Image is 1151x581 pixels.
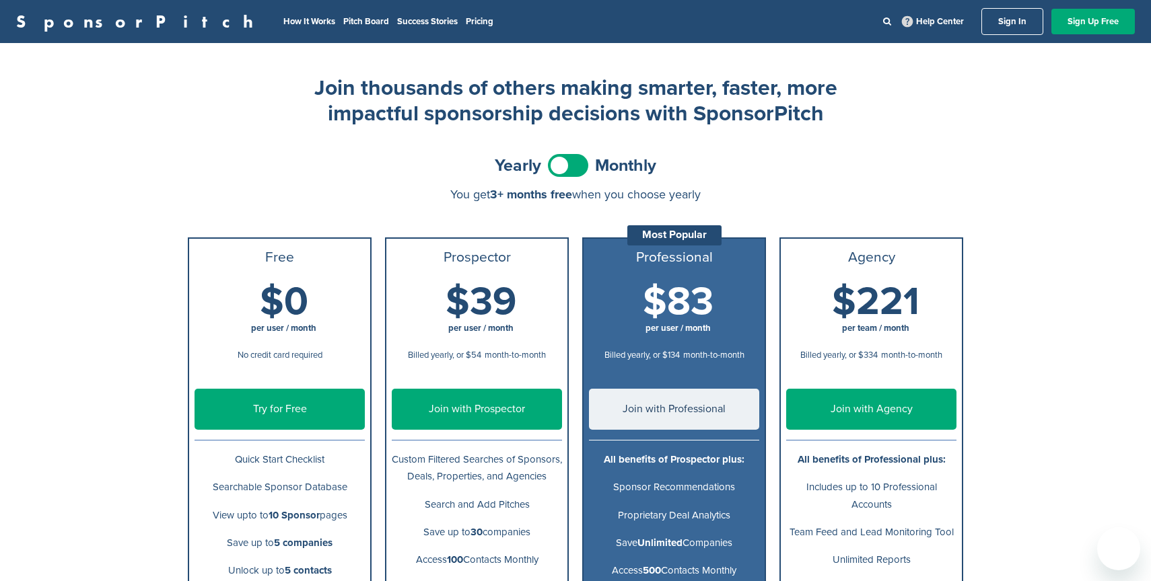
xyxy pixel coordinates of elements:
[392,249,562,266] h3: Prospector
[798,453,946,465] b: All benefits of Professional plus:
[195,389,365,430] a: Try for Free
[786,524,956,541] p: Team Feed and Lead Monitoring Tool
[981,8,1043,35] a: Sign In
[595,157,656,174] span: Monthly
[195,451,365,468] p: Quick Start Checklist
[604,453,744,465] b: All benefits of Prospector plus:
[343,16,389,27] a: Pitch Board
[589,479,759,496] p: Sponsor Recommendations
[466,16,493,27] a: Pricing
[447,553,463,566] b: 100
[392,496,562,513] p: Search and Add Pitches
[392,451,562,485] p: Custom Filtered Searches of Sponsors, Deals, Properties, and Agencies
[397,16,458,27] a: Success Stories
[269,509,320,521] b: 10 Sponsor
[627,225,722,245] div: Most Popular
[195,507,365,524] p: View upto to pages
[195,479,365,496] p: Searchable Sponsor Database
[899,13,967,30] a: Help Center
[643,564,661,576] b: 500
[637,537,683,549] b: Unlimited
[238,350,322,360] span: No credit card required
[589,562,759,579] p: Access Contacts Monthly
[589,535,759,551] p: Save Companies
[604,350,680,360] span: Billed yearly, or $134
[683,350,744,360] span: month-to-month
[470,526,483,538] b: 30
[392,551,562,568] p: Access Contacts Monthly
[589,507,759,524] p: Proprietary Deal Analytics
[195,535,365,551] p: Save up to
[274,537,333,549] b: 5 companies
[1051,9,1135,34] a: Sign Up Free
[490,187,572,202] span: 3+ months free
[260,278,308,325] span: $0
[589,249,759,266] h3: Professional
[786,551,956,568] p: Unlimited Reports
[188,188,963,201] div: You get when you choose yearly
[408,350,481,360] span: Billed yearly, or $54
[643,278,713,325] span: $83
[786,479,956,512] p: Includes up to 10 Professional Accounts
[448,323,514,334] span: per user / month
[485,350,546,360] span: month-to-month
[842,323,909,334] span: per team / month
[786,389,956,430] a: Join with Agency
[306,75,845,127] h2: Join thousands of others making smarter, faster, more impactful sponsorship decisions with Sponso...
[446,278,516,325] span: $39
[881,350,942,360] span: month-to-month
[589,389,759,430] a: Join with Professional
[16,13,262,30] a: SponsorPitch
[392,389,562,430] a: Join with Prospector
[786,249,956,266] h3: Agency
[285,564,332,576] b: 5 contacts
[195,562,365,579] p: Unlock up to
[832,278,919,325] span: $221
[1097,527,1140,570] iframe: Button to launch messaging window
[251,323,316,334] span: per user / month
[495,157,541,174] span: Yearly
[283,16,335,27] a: How It Works
[646,323,711,334] span: per user / month
[392,524,562,541] p: Save up to companies
[195,249,365,266] h3: Free
[800,350,878,360] span: Billed yearly, or $334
